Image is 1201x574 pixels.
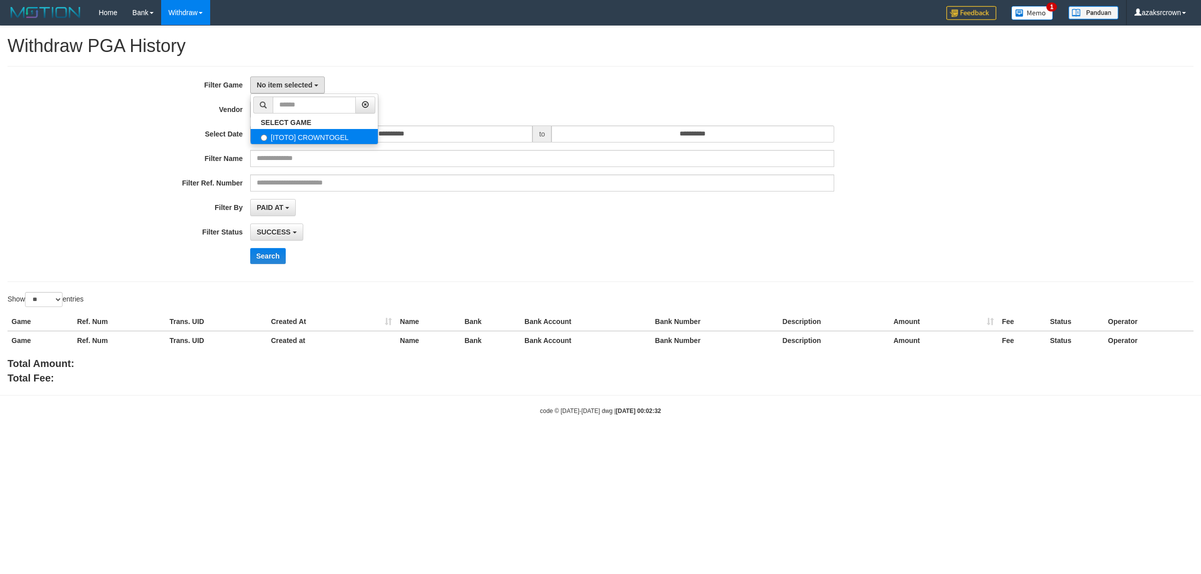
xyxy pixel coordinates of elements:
[998,312,1046,331] th: Fee
[540,407,661,414] small: code © [DATE]-[DATE] dwg |
[532,125,551,142] span: to
[651,312,779,331] th: Bank Number
[1046,312,1104,331] th: Status
[8,331,73,349] th: Game
[8,312,73,331] th: Game
[8,36,1193,56] h1: Withdraw PGA History
[396,331,460,349] th: Name
[779,331,890,349] th: Description
[998,331,1046,349] th: Fee
[1046,2,1057,11] span: 1
[396,312,460,331] th: Name
[616,407,661,414] strong: [DATE] 00:02:32
[8,292,84,307] label: Show entries
[651,331,779,349] th: Bank Number
[257,81,312,89] span: No item selected
[73,331,166,349] th: Ref. Num
[250,223,303,240] button: SUCCESS
[460,312,520,331] th: Bank
[250,199,296,216] button: PAID AT
[250,248,286,264] button: Search
[1011,6,1053,20] img: Button%20Memo.svg
[166,312,267,331] th: Trans. UID
[73,312,166,331] th: Ref. Num
[8,358,74,369] b: Total Amount:
[1046,331,1104,349] th: Status
[1104,331,1193,349] th: Operator
[460,331,520,349] th: Bank
[8,372,54,383] b: Total Fee:
[267,312,396,331] th: Created At
[257,228,291,236] span: SUCCESS
[520,312,651,331] th: Bank Account
[1104,312,1193,331] th: Operator
[257,203,283,211] span: PAID AT
[889,312,998,331] th: Amount
[251,129,378,144] label: [ITOTO] CROWNTOGEL
[520,331,651,349] th: Bank Account
[250,76,325,93] button: No item selected
[1068,6,1118,19] img: panduan.png
[261,134,267,141] input: [ITOTO] CROWNTOGEL
[779,312,890,331] th: Description
[8,5,84,20] img: MOTION_logo.png
[166,331,267,349] th: Trans. UID
[267,331,396,349] th: Created at
[946,6,996,20] img: Feedback.jpg
[889,331,998,349] th: Amount
[251,116,378,129] a: SELECT GAME
[261,118,311,126] b: SELECT GAME
[25,292,63,307] select: Showentries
